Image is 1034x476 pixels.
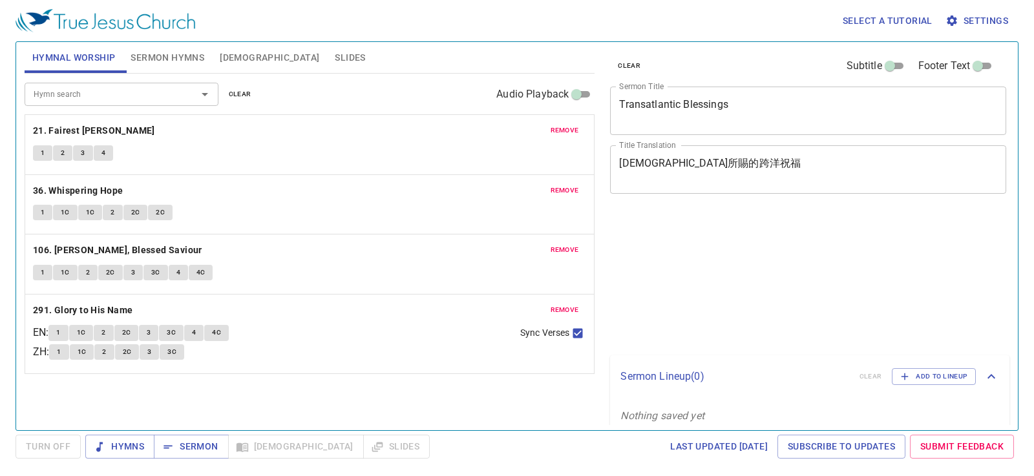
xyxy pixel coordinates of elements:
span: 2 [101,327,105,338]
button: clear [610,58,648,74]
button: 3 [73,145,92,161]
span: 1C [78,346,87,358]
p: Sermon Lineup ( 0 ) [620,369,849,384]
span: 4C [212,327,221,338]
span: 2 [102,346,106,358]
div: Sermon Lineup(0)clearAdd to Lineup [610,355,1009,398]
button: 1 [49,344,69,360]
span: 2C [131,207,140,218]
textarea: [DEMOGRAPHIC_DATA]所賜的跨洋祝福 [619,157,997,181]
button: 2 [103,205,122,220]
button: 106. [PERSON_NAME], Blessed Saviour [33,242,204,258]
span: 1C [61,207,70,218]
button: 3 [140,344,159,360]
span: Add to Lineup [900,371,967,382]
button: 291. Glory to His Name [33,302,135,318]
span: remove [551,125,579,136]
span: 3 [147,327,151,338]
span: 2C [123,346,132,358]
span: Audio Playback [496,87,569,102]
button: 2 [53,145,72,161]
button: 21. Fairest [PERSON_NAME] [33,123,157,139]
button: 1 [33,145,52,161]
span: 4 [101,147,105,159]
textarea: Transatlantic Blessings [619,98,997,123]
b: 21. Fairest [PERSON_NAME] [33,123,155,139]
button: 1 [48,325,68,340]
span: 2 [61,147,65,159]
span: Submit Feedback [920,439,1004,455]
span: clear [618,60,640,72]
button: Select a tutorial [838,9,938,33]
button: Add to Lineup [892,368,976,385]
button: 1C [69,325,94,340]
span: 4 [192,327,196,338]
a: Subscribe to Updates [777,435,905,459]
button: 1C [53,205,78,220]
button: 3C [160,344,184,360]
span: 2 [111,207,114,218]
button: 2C [115,344,140,360]
button: 3C [159,325,184,340]
span: Subscribe to Updates [788,439,895,455]
span: Hymnal Worship [32,50,116,66]
p: EN : [33,325,48,340]
b: 36. Whispering Hope [33,183,123,199]
button: 1C [53,265,78,280]
b: 291. Glory to His Name [33,302,133,318]
span: 1C [61,267,70,278]
span: Slides [335,50,365,66]
span: 1 [57,346,61,358]
span: 1C [77,327,86,338]
button: 2 [94,325,113,340]
button: 2 [94,344,114,360]
span: Settings [948,13,1008,29]
button: 2C [114,325,139,340]
span: Sermon Hymns [131,50,204,66]
b: 106. [PERSON_NAME], Blessed Saviour [33,242,202,258]
button: 3 [139,325,158,340]
button: 3C [143,265,168,280]
a: Last updated [DATE] [665,435,773,459]
a: Submit Feedback [910,435,1014,459]
i: Nothing saved yet [620,409,704,422]
span: 3 [147,346,151,358]
span: Footer Text [918,58,971,74]
span: [DEMOGRAPHIC_DATA] [220,50,319,66]
button: Sermon [154,435,228,459]
span: 3 [131,267,135,278]
span: 3C [151,267,160,278]
span: Subtitle [847,58,882,74]
span: clear [229,88,251,100]
span: 2 [86,267,90,278]
button: remove [543,183,587,198]
button: 4C [189,265,213,280]
button: Open [196,85,214,103]
button: 4 [184,325,204,340]
span: Select a tutorial [843,13,933,29]
button: 1C [70,344,94,360]
button: 2C [123,205,148,220]
span: remove [551,304,579,316]
span: Hymns [96,439,144,455]
button: clear [221,87,259,102]
span: 1C [86,207,95,218]
span: Sermon [164,439,218,455]
button: 36. Whispering Hope [33,183,125,199]
span: 3C [167,346,176,358]
p: ZH : [33,344,49,360]
span: 2C [156,207,165,218]
span: 1 [41,147,45,159]
span: 1 [56,327,60,338]
button: 4 [169,265,188,280]
button: 4 [94,145,113,161]
span: 3 [81,147,85,159]
button: 2 [78,265,98,280]
span: 1 [41,207,45,218]
span: 2C [106,267,115,278]
span: remove [551,244,579,256]
button: remove [543,302,587,318]
span: 1 [41,267,45,278]
button: 2C [148,205,173,220]
span: 2C [122,327,131,338]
